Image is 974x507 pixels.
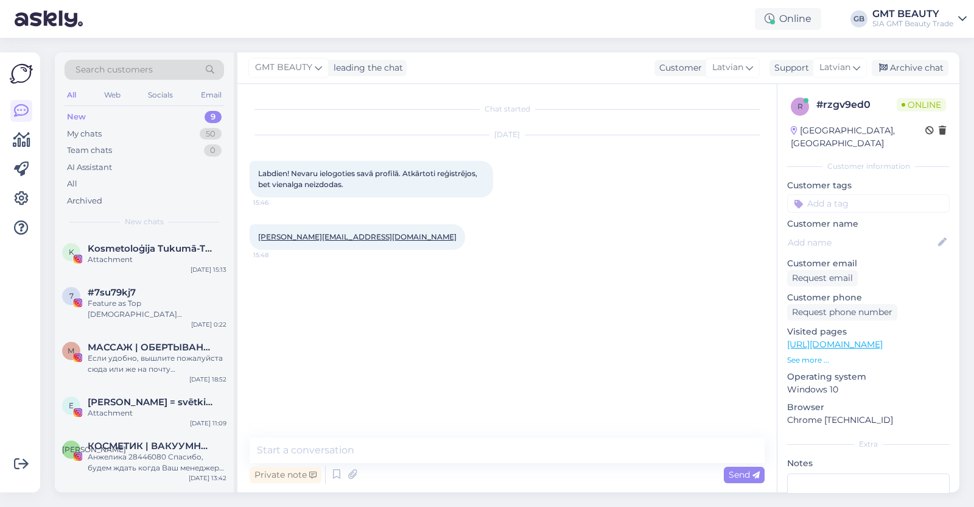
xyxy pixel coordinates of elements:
span: GMT BEAUTY [255,61,312,74]
div: Team chats [67,144,112,157]
span: Kosmetoloģija Tukumā-Tavs skaistums un labsajūta sākas šeit ! [88,243,214,254]
div: Support [769,62,809,74]
p: Notes [787,457,950,470]
div: New [67,111,86,123]
div: Archived [67,195,102,207]
a: [PERSON_NAME][EMAIL_ADDRESS][DOMAIN_NAME] [258,232,457,241]
div: [DATE] 18:52 [189,375,226,384]
div: Attachment [88,254,226,265]
div: Request phone number [787,304,897,321]
span: r [797,102,803,111]
p: Customer email [787,257,950,270]
span: Latvian [819,61,850,74]
p: Browser [787,401,950,414]
div: Email [198,87,224,103]
span: М [68,346,75,355]
div: Archive chat [872,60,948,76]
span: #7su79kj7 [88,287,136,298]
div: AI Assistant [67,161,112,174]
span: E [69,401,74,410]
div: [DATE] [250,129,765,140]
div: Feature as Top [DEMOGRAPHIC_DATA] Entrepreneur. Hey, hope you are doing well! We are doing a spec... [88,298,226,320]
div: SIA GMT Beauty Trade [872,19,953,29]
span: Eva Šimo = svētki & prakses mieram & līdzsvaram [88,397,214,408]
div: Socials [145,87,175,103]
p: Customer phone [787,291,950,304]
div: GB [850,10,867,27]
div: [DATE] 0:22 [191,320,226,329]
div: 9 [205,111,222,123]
div: Customer information [787,161,950,172]
a: [URL][DOMAIN_NAME] [787,339,883,350]
div: 0 [204,144,222,157]
div: Web [102,87,123,103]
span: КОСМЕТИК | ВАКУУМНЫЙ МАССАЖ | РИГА [88,441,214,452]
img: Askly Logo [10,62,33,85]
div: GMT BEAUTY [872,9,953,19]
div: [DATE] 11:09 [190,419,226,428]
p: Windows 10 [787,383,950,396]
span: Labdien! Nevaru ielogoties savā profilā. Atkārtoti reģistrējos, bet vienalga neizdodas. [258,169,479,189]
span: K [69,247,74,257]
span: New chats [125,216,164,227]
div: Extra [787,439,950,450]
div: All [65,87,79,103]
input: Add name [788,236,936,249]
div: [DATE] 15:13 [191,265,226,274]
span: Online [897,98,946,112]
span: Send [729,469,760,480]
p: Customer name [787,218,950,230]
div: All [67,178,77,190]
div: Attachment [88,408,226,419]
div: Если удобно, вышлите пожалуйста сюда или же на почту [DOMAIN_NAME][EMAIL_ADDRESS][DOMAIN_NAME] [88,353,226,375]
span: МАССАЖ | ОБЕРТЫВАНИЯ | ОБУЧЕНИЯ | TALLINN [88,342,214,353]
span: Search customers [75,63,153,76]
span: 15:48 [253,250,299,260]
div: Request email [787,270,858,286]
span: 15:46 [253,198,299,207]
div: My chats [67,128,102,140]
span: 7 [69,291,74,300]
div: # rzgv9ed0 [816,97,897,112]
p: Customer tags [787,179,950,192]
div: Online [755,8,821,30]
a: GMT BEAUTYSIA GMT Beauty Trade [872,9,967,29]
span: [PERSON_NAME] [62,445,126,454]
p: Chrome [TECHNICAL_ID] [787,414,950,427]
input: Add a tag [787,194,950,213]
span: Latvian [712,61,743,74]
div: 50 [200,128,222,140]
div: Chat started [250,104,765,115]
div: [GEOGRAPHIC_DATA], [GEOGRAPHIC_DATA] [791,124,925,150]
p: Visited pages [787,325,950,338]
div: Customer [654,62,702,74]
div: Анжелика 28446080 Спасибо, будем ждать когда Ваш менеджер свяжется с нами. Хорошего дня! 🌷 [88,452,226,473]
p: Operating system [787,370,950,383]
div: leading the chat [329,62,403,74]
div: Private note [250,467,321,483]
p: See more ... [787,355,950,366]
div: [DATE] 13:42 [189,473,226,483]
